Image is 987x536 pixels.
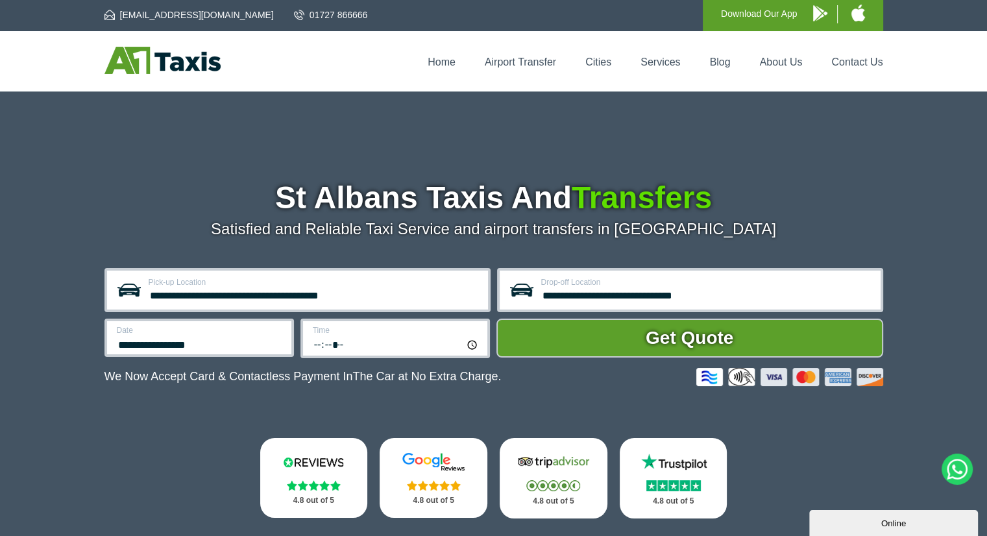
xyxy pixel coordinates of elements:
[813,5,827,21] img: A1 Taxis Android App
[500,438,607,518] a: Tripadvisor Stars 4.8 out of 5
[294,8,368,21] a: 01727 866666
[526,480,580,491] img: Stars
[287,480,341,491] img: Stars
[313,326,480,334] label: Time
[634,493,713,509] p: 4.8 out of 5
[149,278,480,286] label: Pick-up Location
[117,326,284,334] label: Date
[515,452,592,472] img: Tripadvisor
[640,56,680,67] a: Services
[496,319,883,358] button: Get Quote
[541,278,873,286] label: Drop-off Location
[831,56,883,67] a: Contact Us
[721,6,798,22] p: Download Our App
[620,438,727,518] a: Trustpilot Stars 4.8 out of 5
[395,452,472,472] img: Google
[428,56,456,67] a: Home
[485,56,556,67] a: Airport Transfer
[760,56,803,67] a: About Us
[635,452,713,472] img: Trustpilot
[709,56,730,67] a: Blog
[380,438,487,518] a: Google Stars 4.8 out of 5
[572,180,712,215] span: Transfers
[104,182,883,213] h1: St Albans Taxis And
[514,493,593,509] p: 4.8 out of 5
[274,493,354,509] p: 4.8 out of 5
[104,220,883,238] p: Satisfied and Reliable Taxi Service and airport transfers in [GEOGRAPHIC_DATA]
[809,507,981,536] iframe: chat widget
[352,370,501,383] span: The Car at No Extra Charge.
[104,370,502,384] p: We Now Accept Card & Contactless Payment In
[394,493,473,509] p: 4.8 out of 5
[646,480,701,491] img: Stars
[851,5,865,21] img: A1 Taxis iPhone App
[696,368,883,386] img: Credit And Debit Cards
[260,438,368,518] a: Reviews.io Stars 4.8 out of 5
[104,8,274,21] a: [EMAIL_ADDRESS][DOMAIN_NAME]
[104,47,221,74] img: A1 Taxis St Albans LTD
[585,56,611,67] a: Cities
[407,480,461,491] img: Stars
[274,452,352,472] img: Reviews.io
